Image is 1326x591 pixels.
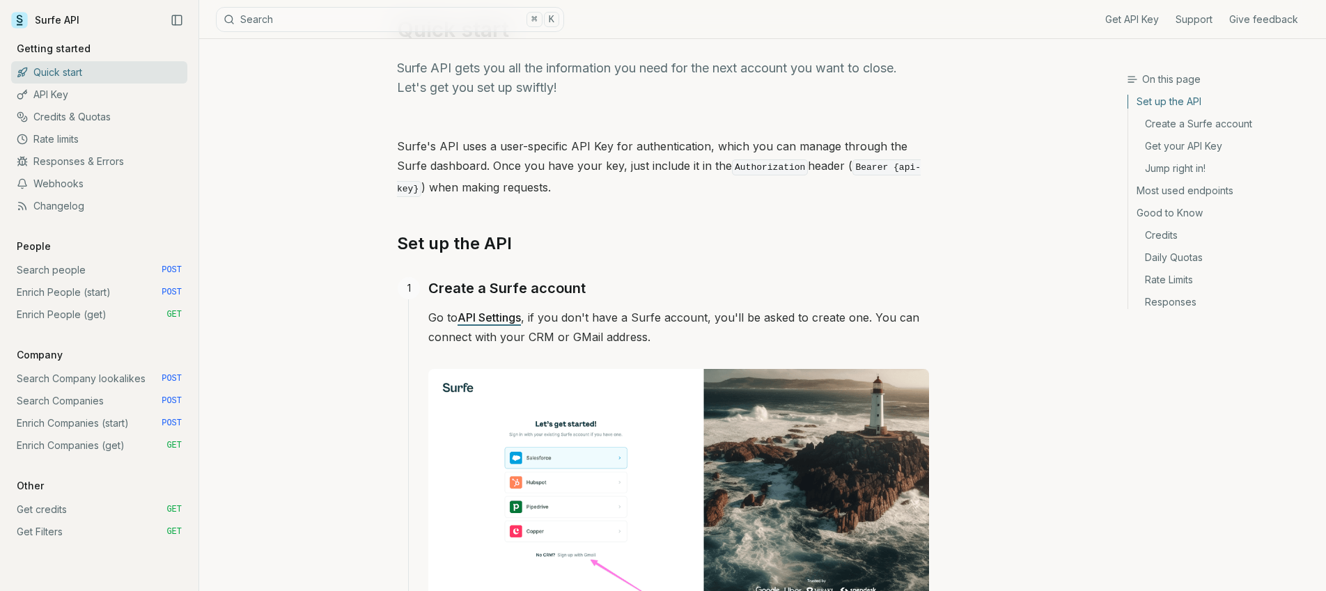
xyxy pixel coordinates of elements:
[1128,291,1315,309] a: Responses
[166,504,182,515] span: GET
[11,150,187,173] a: Responses & Errors
[11,259,187,281] a: Search people POST
[1105,13,1159,26] a: Get API Key
[1128,224,1315,246] a: Credits
[166,526,182,537] span: GET
[11,128,187,150] a: Rate limits
[397,58,929,97] p: Surfe API gets you all the information you need for the next account you want to close. Let's get...
[1128,135,1315,157] a: Get your API Key
[1229,13,1298,26] a: Give feedback
[11,239,56,253] p: People
[397,233,512,255] a: Set up the API
[162,265,182,276] span: POST
[11,84,187,106] a: API Key
[166,440,182,451] span: GET
[162,395,182,407] span: POST
[166,10,187,31] button: Collapse Sidebar
[166,309,182,320] span: GET
[428,277,586,299] a: Create a Surfe account
[1128,95,1315,113] a: Set up the API
[11,390,187,412] a: Search Companies POST
[1128,269,1315,291] a: Rate Limits
[428,308,929,347] p: Go to , if you don't have a Surfe account, you'll be asked to create one. You can connect with yo...
[1128,246,1315,269] a: Daily Quotas
[1176,13,1212,26] a: Support
[458,310,521,324] a: API Settings
[1128,180,1315,202] a: Most used endpoints
[162,373,182,384] span: POST
[1128,113,1315,135] a: Create a Surfe account
[544,12,559,27] kbd: K
[1128,157,1315,180] a: Jump right in!
[11,412,187,434] a: Enrich Companies (start) POST
[11,281,187,304] a: Enrich People (start) POST
[11,479,49,493] p: Other
[11,173,187,195] a: Webhooks
[1128,202,1315,224] a: Good to Know
[11,61,187,84] a: Quick start
[1127,72,1315,86] h3: On this page
[11,195,187,217] a: Changelog
[11,434,187,457] a: Enrich Companies (get) GET
[11,348,68,362] p: Company
[11,368,187,390] a: Search Company lookalikes POST
[11,10,79,31] a: Surfe API
[397,136,929,199] p: Surfe's API uses a user-specific API Key for authentication, which you can manage through the Sur...
[11,498,187,521] a: Get credits GET
[11,42,96,56] p: Getting started
[216,7,564,32] button: Search⌘K
[162,418,182,429] span: POST
[162,287,182,298] span: POST
[526,12,542,27] kbd: ⌘
[11,521,187,543] a: Get Filters GET
[11,106,187,128] a: Credits & Quotas
[732,159,808,175] code: Authorization
[11,304,187,326] a: Enrich People (get) GET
